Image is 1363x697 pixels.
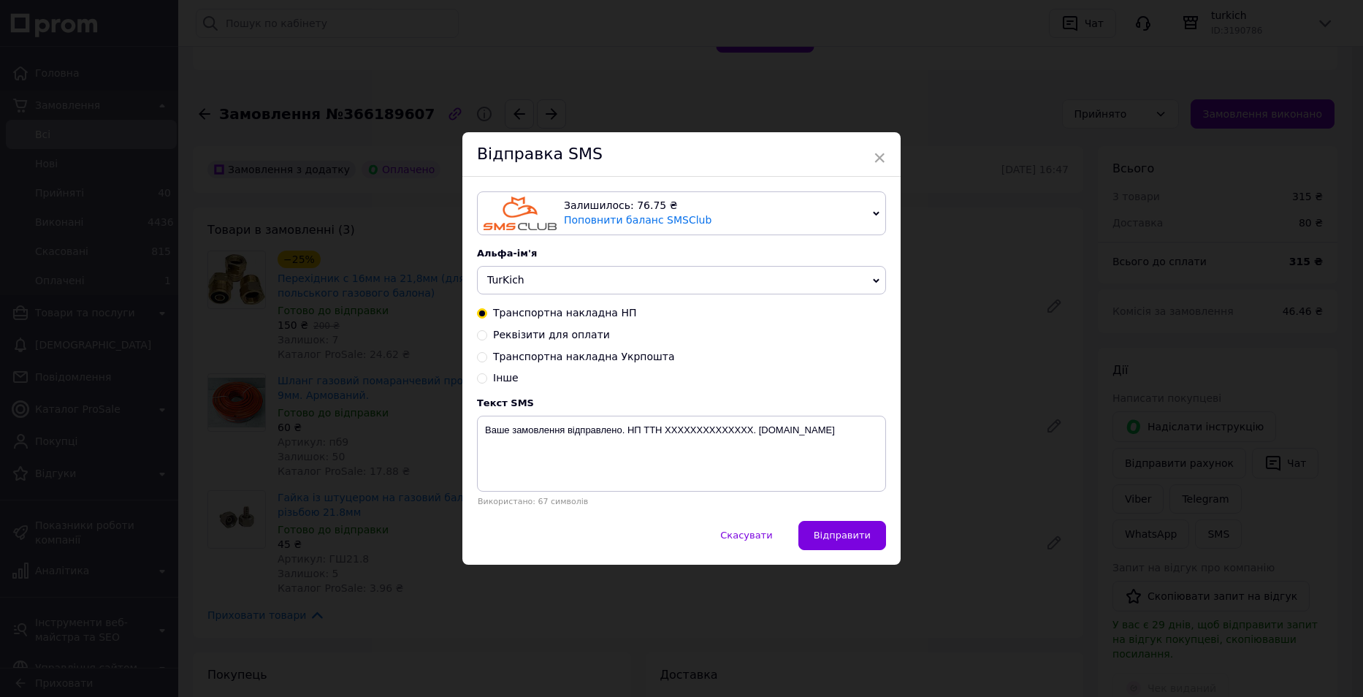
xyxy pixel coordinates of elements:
[477,497,886,506] div: Використано: 67 символів
[493,329,610,340] span: Реквізити для оплати
[814,530,871,541] span: Відправити
[477,397,886,408] div: Текст SMS
[462,132,901,177] div: Відправка SMS
[493,307,636,319] span: Транспортна накладна НП
[477,416,886,492] textarea: Ваше замовлення відправлено. НП ТТН XXXXXXXXXXXXXX. [DOMAIN_NAME]
[720,530,772,541] span: Скасувати
[477,248,537,259] span: Альфа-ім'я
[873,145,886,170] span: ×
[493,351,675,362] span: Транспортна накладна Укрпошта
[487,274,524,286] span: TurKich
[493,372,519,384] span: Інше
[705,521,787,550] button: Скасувати
[564,199,867,213] div: Залишилось: 76.75 ₴
[798,521,886,550] button: Відправити
[564,214,711,226] a: Поповнити баланс SMSClub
